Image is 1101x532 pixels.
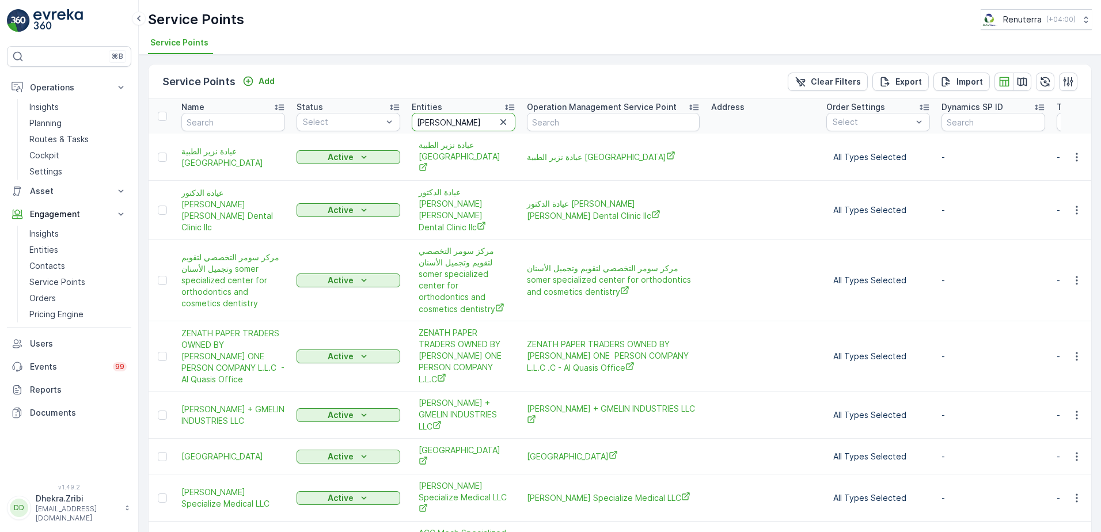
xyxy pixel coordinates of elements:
span: عيادة الدكتور [PERSON_NAME] [PERSON_NAME] Dental Clinic llc [527,198,700,222]
a: Muzeria Medical Centre [419,444,508,468]
input: Search [941,113,1045,131]
a: Entities [25,242,131,258]
p: Export [895,76,922,88]
p: Active [328,204,354,216]
span: عيادة الدكتور [PERSON_NAME] [PERSON_NAME] Dental Clinic llc [419,187,508,233]
a: Cockpit [25,147,131,164]
button: Active [297,203,400,217]
p: All Types Selected [833,409,923,421]
button: Add [238,74,279,88]
a: عيادة الدكتور سميح زين لطب الاسنان DR. Sameeh Zeen Dental Clinic llc [527,198,700,222]
button: Export [872,73,929,91]
a: Contacts [25,258,131,274]
p: Clear Filters [811,76,861,88]
p: Order Settings [826,101,885,113]
p: Users [30,338,127,349]
button: Active [297,408,400,422]
p: Import [956,76,983,88]
a: Pricing Engine [25,306,131,322]
p: Settings [29,166,62,177]
a: Huda alalus Specialize Medical LLC [181,487,285,510]
p: All Types Selected [833,492,923,504]
p: Documents [30,407,127,419]
a: Huda alalus Specialize Medical LLC [527,492,700,504]
span: [PERSON_NAME] Specialize Medical LLC [527,492,700,504]
p: Operations [30,82,108,93]
p: Add [259,75,275,87]
div: Toggle Row Selected [158,493,167,503]
span: عيادة نزير الطبية [GEOGRAPHIC_DATA] [419,139,508,174]
a: ZENATH PAPER TRADERS OWNED BY VEENA KALWANI ONE PERSON COMPANY L.L.C [419,327,508,385]
button: Active [297,150,400,164]
input: Search [527,113,700,131]
button: Renuterra(+04:00) [981,9,1092,30]
a: Users [7,332,131,355]
span: عيادة نزير الطبية [GEOGRAPHIC_DATA] [181,146,285,169]
img: logo_light-DOdMpM7g.png [33,9,83,32]
button: Active [297,349,400,363]
p: Active [328,492,354,504]
p: All Types Selected [833,204,923,216]
td: - [936,181,1051,240]
span: [PERSON_NAME] + GMELIN INDUSTRIES LLC [419,397,508,432]
p: Entities [29,244,58,256]
a: ZELLER + GMELIN INDUSTRIES LLC [419,397,508,432]
td: - [936,392,1051,439]
p: Renuterra [1003,14,1042,25]
a: ZELLER + GMELIN INDUSTRIES LLC [181,404,285,427]
span: [GEOGRAPHIC_DATA] [181,451,285,462]
p: ( +04:00 ) [1046,15,1076,24]
button: Clear Filters [788,73,868,91]
div: DD [10,499,28,517]
p: Pricing Engine [29,309,83,320]
div: Toggle Row Selected [158,153,167,162]
span: ZENATH PAPER TRADERS OWNED BY [PERSON_NAME] ONE PERSON COMPANY L.L.C - Al Quasis Office [181,328,285,385]
p: Active [328,451,354,462]
button: Asset [7,180,131,203]
span: [GEOGRAPHIC_DATA] [419,444,508,468]
p: Reports [30,384,127,396]
a: Documents [7,401,131,424]
p: Dhekra.Zribi [36,493,119,504]
span: مركز سومر التخصصي لتقويم وتجميل الأسنان somer specialized center for orthodontics and cosmetics d... [419,245,508,315]
p: Insights [29,101,59,113]
span: Service Points [150,37,208,48]
a: ZENATH PAPER TRADERS OWNED BY VEENA KALWANI ONE PERSON COMPANY L.L.C - Al Quasis Office [181,328,285,385]
p: Contacts [29,260,65,272]
a: عيادة نزير الطبية NAZER MEDICAL CLINIC [527,151,700,163]
p: Select [833,116,912,128]
span: v 1.49.2 [7,484,131,491]
span: مركز سومر التخصصي لتقويم وتجميل الأسنان somer specialized center for orthodontics and cosmetics d... [527,263,700,298]
td: - [936,439,1051,474]
input: Search [412,113,515,131]
button: DDDhekra.Zribi[EMAIL_ADDRESS][DOMAIN_NAME] [7,493,131,523]
p: Planning [29,117,62,129]
p: All Types Selected [833,275,923,286]
span: عيادة نزير الطبية [GEOGRAPHIC_DATA] [527,151,700,163]
span: [GEOGRAPHIC_DATA] [527,450,700,462]
div: Toggle Row Selected [158,452,167,461]
td: - [936,474,1051,522]
a: Orders [25,290,131,306]
a: مركز سومر التخصصي لتقويم وتجميل الأسنان somer specialized center for orthodontics and cosmetics d... [181,252,285,309]
p: Engagement [30,208,108,220]
p: Operation Management Service Point [527,101,677,113]
a: Muzeria Medical Centre [181,451,285,462]
p: ⌘B [112,52,123,61]
div: Toggle Row Selected [158,352,167,361]
a: Events99 [7,355,131,378]
div: Toggle Row Selected [158,411,167,420]
img: Screenshot_2024-07-26_at_13.33.01.png [981,13,999,26]
a: ZENATH PAPER TRADERS OWNED BY VEENA KALWANI ONE PERSON COMPANY L.L.C .C - Al Quasis Office [527,339,700,374]
p: Address [711,101,745,113]
a: Service Points [25,274,131,290]
p: Service Points [29,276,85,288]
button: Operations [7,76,131,99]
p: Insights [29,228,59,240]
span: ZENATH PAPER TRADERS OWNED BY [PERSON_NAME] ONE PERSON COMPANY L.L.C [419,327,508,385]
p: Active [328,151,354,163]
a: عيادة الدكتور سميح زين لطب الاسنان DR. Sameeh Zeen Dental Clinic llc [181,187,285,233]
a: Insights [25,99,131,115]
p: All Types Selected [833,451,923,462]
